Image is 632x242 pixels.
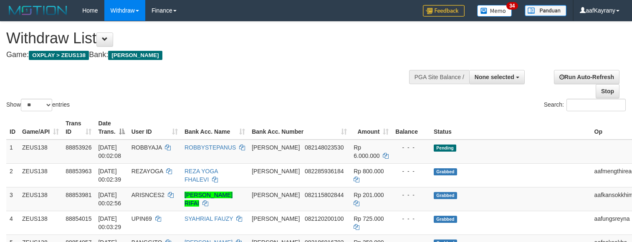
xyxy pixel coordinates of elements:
span: 88853981 [66,192,91,198]
img: panduan.png [525,5,566,16]
span: Grabbed [434,216,457,223]
span: Rp 201.000 [354,192,384,198]
span: [DATE] 00:03:29 [98,215,121,230]
span: ARISNCES2 [131,192,164,198]
td: 3 [6,187,19,211]
a: Run Auto-Refresh [554,70,619,84]
div: - - - [395,167,427,175]
td: ZEUS138 [19,163,62,187]
span: [PERSON_NAME] [108,51,162,60]
span: None selected [475,74,514,80]
td: 4 [6,211,19,235]
span: 88853963 [66,168,91,175]
a: Stop [596,84,619,98]
img: Button%20Memo.svg [477,5,512,17]
select: Showentries [21,99,52,111]
span: Copy 082120200100 to clipboard [305,215,344,222]
span: Rp 800.000 [354,168,384,175]
th: Balance [392,116,430,140]
td: ZEUS138 [19,140,62,164]
th: Trans ID: activate to sort column ascending [62,116,95,140]
span: REZAYOGA [131,168,163,175]
span: Grabbed [434,168,457,175]
span: 88854015 [66,215,91,222]
span: [DATE] 00:02:39 [98,168,121,183]
span: [PERSON_NAME] [252,168,300,175]
span: Copy 082115802844 to clipboard [305,192,344,198]
div: PGA Site Balance / [409,70,469,84]
a: [PERSON_NAME] RIFAI [185,192,233,207]
span: OXPLAY > ZEUS138 [29,51,89,60]
td: 1 [6,140,19,164]
td: ZEUS138 [19,211,62,235]
span: Rp 725.000 [354,215,384,222]
span: Pending [434,145,456,152]
th: User ID: activate to sort column ascending [128,116,181,140]
span: [PERSON_NAME] [252,215,300,222]
td: ZEUS138 [19,187,62,211]
input: Search: [566,99,626,111]
button: None selected [469,70,525,84]
th: Amount: activate to sort column ascending [350,116,392,140]
span: Grabbed [434,192,457,199]
label: Search: [544,99,626,111]
td: 2 [6,163,19,187]
span: [PERSON_NAME] [252,192,300,198]
th: ID [6,116,19,140]
span: 34 [506,2,518,10]
div: - - - [395,143,427,152]
div: - - - [395,215,427,223]
span: Copy 082285936184 to clipboard [305,168,344,175]
th: Date Trans.: activate to sort column descending [95,116,128,140]
span: [DATE] 00:02:56 [98,192,121,207]
h4: Game: Bank: [6,51,413,59]
span: ROBBYAJA [131,144,162,151]
a: REZA YOGA FHALEVI [185,168,218,183]
span: UPIN69 [131,215,152,222]
label: Show entries [6,99,70,111]
span: Rp 6.000.000 [354,144,379,159]
img: Feedback.jpg [423,5,465,17]
img: MOTION_logo.png [6,4,70,17]
th: Bank Acc. Number: activate to sort column ascending [248,116,350,140]
th: Game/API: activate to sort column ascending [19,116,62,140]
h1: Withdraw List [6,30,413,47]
div: - - - [395,191,427,199]
span: [DATE] 00:02:08 [98,144,121,159]
a: ROBBYSTEPANUS [185,144,236,151]
th: Status [430,116,591,140]
span: 88853926 [66,144,91,151]
a: SYAHRIAL FAUZY [185,215,233,222]
span: [PERSON_NAME] [252,144,300,151]
span: Copy 082148023530 to clipboard [305,144,344,151]
th: Bank Acc. Name: activate to sort column ascending [181,116,248,140]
